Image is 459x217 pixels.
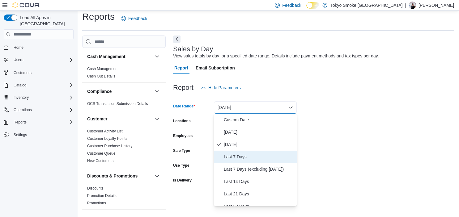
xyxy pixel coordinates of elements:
[11,56,26,64] button: Users
[14,95,29,100] span: Inventory
[87,136,127,141] a: Customer Loyalty Points
[1,118,76,127] button: Reports
[173,163,189,168] label: Use Type
[173,84,193,91] h3: Report
[87,159,113,163] a: New Customers
[405,2,406,9] p: |
[173,104,195,109] label: Date Range
[128,15,147,22] span: Feedback
[87,193,117,198] span: Promotion Details
[208,85,241,91] span: Hide Parameters
[173,178,192,183] label: Is Delivery
[82,127,166,167] div: Customer
[224,178,294,185] span: Last 14 Days
[11,81,29,89] button: Catalog
[14,107,32,112] span: Operations
[82,100,166,110] div: Compliance
[11,119,29,126] button: Reports
[214,114,297,206] div: Select listbox
[87,74,115,78] a: Cash Out Details
[87,186,104,190] a: Discounts
[1,56,76,64] button: Users
[87,116,152,122] button: Customer
[1,93,76,102] button: Inventory
[87,67,118,71] a: Cash Management
[11,56,74,64] span: Users
[87,102,148,106] a: OCS Transaction Submission Details
[11,44,26,51] a: Home
[82,10,115,23] h1: Reports
[173,45,213,53] h3: Sales by Day
[14,57,23,62] span: Users
[224,116,294,123] span: Custom Date
[153,88,161,95] button: Compliance
[153,53,161,60] button: Cash Management
[1,81,76,90] button: Catalog
[174,62,188,74] span: Report
[224,202,294,210] span: Last 30 Days
[153,115,161,123] button: Customer
[224,141,294,148] span: [DATE]
[11,44,74,51] span: Home
[173,133,193,138] label: Employees
[11,131,74,139] span: Settings
[87,151,115,156] a: Customer Queue
[11,94,74,101] span: Inventory
[87,88,112,94] h3: Compliance
[4,40,74,155] nav: Complex example
[87,53,125,60] h3: Cash Management
[11,106,74,114] span: Operations
[11,131,29,139] a: Settings
[87,173,138,179] h3: Discounts & Promotions
[198,81,243,94] button: Hide Parameters
[87,201,106,206] span: Promotions
[1,130,76,139] button: Settings
[173,119,191,123] label: Locations
[17,15,74,27] span: Load All Apps in [GEOGRAPHIC_DATA]
[224,128,294,136] span: [DATE]
[1,106,76,114] button: Operations
[87,144,133,148] a: Customer Purchase History
[87,158,113,163] span: New Customers
[82,65,166,82] div: Cash Management
[87,116,107,122] h3: Customer
[14,132,27,137] span: Settings
[87,88,152,94] button: Compliance
[173,148,190,153] label: Sale Type
[11,119,74,126] span: Reports
[173,53,379,59] div: View sales totals by day for a specified date range. Details include payment methods and tax type...
[214,101,297,114] button: [DATE]
[14,70,32,75] span: Customers
[409,2,416,9] div: Glenn Cook
[14,120,27,125] span: Reports
[87,101,148,106] span: OCS Transaction Submission Details
[1,43,76,52] button: Home
[11,69,74,76] span: Customers
[224,153,294,161] span: Last 7 Days
[87,136,127,141] span: Customer Loyalty Points
[87,173,152,179] button: Discounts & Promotions
[87,66,118,71] span: Cash Management
[87,194,117,198] a: Promotion Details
[14,83,26,88] span: Catalog
[224,165,294,173] span: Last 7 Days (excluding [DATE])
[173,35,181,43] button: Next
[224,190,294,198] span: Last 21 Days
[82,185,166,209] div: Discounts & Promotions
[330,2,403,9] p: Tokyo Smoke [GEOGRAPHIC_DATA]
[11,94,31,101] button: Inventory
[87,129,123,133] a: Customer Activity List
[196,62,235,74] span: Email Subscription
[11,106,34,114] button: Operations
[11,81,74,89] span: Catalog
[306,2,319,9] input: Dark Mode
[282,2,301,8] span: Feedback
[419,2,454,9] p: [PERSON_NAME]
[153,172,161,180] button: Discounts & Promotions
[14,45,23,50] span: Home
